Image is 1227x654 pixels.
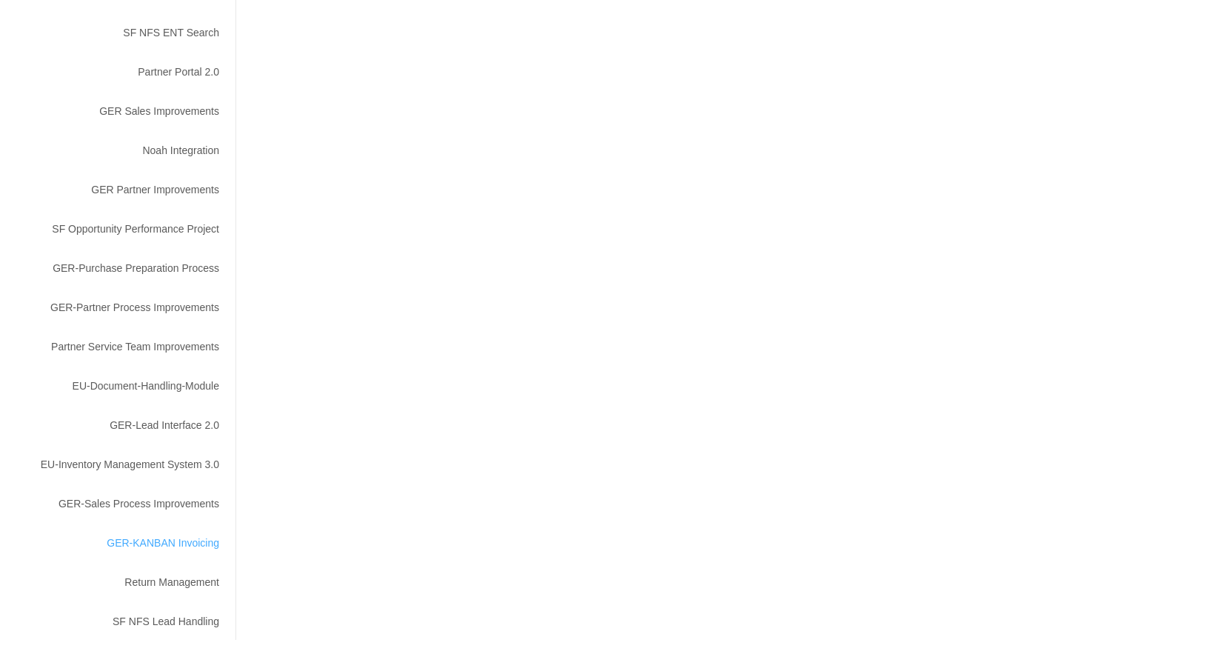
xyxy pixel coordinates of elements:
[15,255,237,282] div: GER-Purchase Preparation Process
[15,19,237,47] div: SF NFS ENT Search
[15,373,237,400] div: EU-Document-Handling-Module
[15,98,237,125] div: GER Sales Improvements
[15,216,237,243] div: SF Opportunity Performance Project
[15,451,237,478] div: EU-Inventory Management System 3.0
[15,530,237,557] div: GER-KANBAN Invoicing
[15,176,237,204] div: GER Partner Improvements
[15,59,237,86] div: Partner Portal 2.0
[15,490,237,518] div: GER-Sales Process Improvements
[15,137,237,164] div: Noah Integration
[15,569,237,596] div: Return Management
[15,608,237,635] div: SF NFS Lead Handling
[15,294,237,321] div: GER-Partner Process Improvements
[15,333,237,361] div: Partner Service Team Improvements
[15,412,237,439] div: GER-Lead Interface 2.0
